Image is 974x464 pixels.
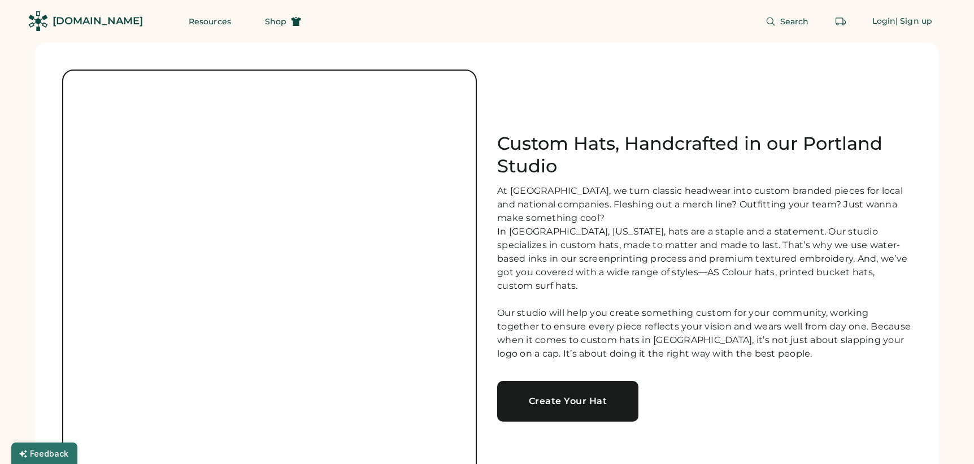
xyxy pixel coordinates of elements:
[872,16,896,27] div: Login
[829,10,852,33] button: Retrieve an order
[511,397,625,406] div: Create Your Hat
[497,184,912,361] div: At [GEOGRAPHIC_DATA], we turn classic headwear into custom branded pieces for local and national ...
[265,18,286,25] span: Shop
[752,10,823,33] button: Search
[28,11,48,31] img: Rendered Logo - Screens
[497,132,912,177] h1: Custom Hats, Handcrafted in our Portland Studio
[497,381,638,422] a: Create Your Hat
[251,10,315,33] button: Shop
[53,14,143,28] div: [DOMAIN_NAME]
[895,16,932,27] div: | Sign up
[175,10,245,33] button: Resources
[780,18,809,25] span: Search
